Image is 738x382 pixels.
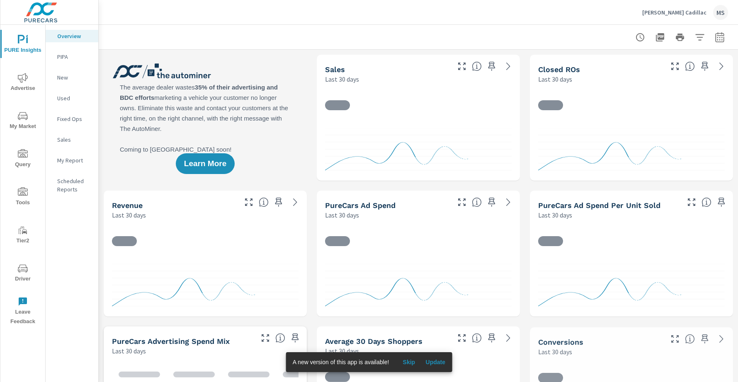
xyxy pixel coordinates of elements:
button: Learn More [176,153,235,174]
p: Fixed Ops [57,115,92,123]
h5: Average 30 Days Shoppers [325,337,422,346]
span: Total cost of media for all PureCars channels for the selected dealership group over the selected... [472,197,482,207]
div: Used [46,92,98,104]
a: See more details in report [289,196,302,209]
p: PIPA [57,53,92,61]
button: "Export Report to PDF" [652,29,668,46]
p: My Report [57,156,92,164]
span: Learn More [184,160,226,167]
p: Last 30 days [112,346,146,356]
span: Query [3,149,43,169]
button: Make Fullscreen [242,196,255,209]
div: Scheduled Reports [46,175,98,196]
p: Last 30 days [538,210,572,220]
h5: PureCars Ad Spend Per Unit Sold [538,201,660,210]
span: Tier2 [3,225,43,246]
p: Used [57,94,92,102]
div: New [46,71,98,84]
span: The number of dealer-specified goals completed by a visitor. [Source: This data is provided by th... [685,334,695,344]
div: My Report [46,154,98,167]
a: See more details in report [502,331,515,345]
span: Save this to your personalized report [289,331,302,345]
button: Make Fullscreen [455,331,469,345]
p: Last 30 days [112,210,146,220]
h5: PureCars Advertising Spend Mix [112,337,230,346]
p: Last 30 days [325,74,359,84]
button: Skip [396,355,422,369]
span: My Market [3,111,43,131]
span: Leave Feedback [3,297,43,326]
a: See more details in report [502,196,515,209]
p: Last 30 days [538,74,572,84]
div: Sales [46,133,98,146]
p: Overview [57,32,92,40]
h5: Conversions [538,338,583,346]
button: Make Fullscreen [668,332,682,346]
button: Print Report [672,29,688,46]
div: Fixed Ops [46,113,98,125]
span: Update [425,358,445,366]
button: Make Fullscreen [259,331,272,345]
p: Last 30 days [538,347,572,357]
h5: Sales [325,65,345,74]
span: A rolling 30 day total of daily Shoppers on the dealership website, averaged over the selected da... [472,333,482,343]
span: Save this to your personalized report [485,196,498,209]
p: Last 30 days [325,210,359,220]
span: Save this to your personalized report [698,332,711,346]
span: Advertise [3,73,43,93]
span: This table looks at how you compare to the amount of budget you spend per channel as opposed to y... [275,333,285,343]
button: Make Fullscreen [685,196,698,209]
span: A new version of this app is available! [293,359,389,365]
span: Save this to your personalized report [485,331,498,345]
button: Make Fullscreen [455,60,469,73]
p: Last 30 days [325,346,359,356]
button: Update [422,355,449,369]
p: [PERSON_NAME] Cadillac [642,9,706,16]
a: See more details in report [715,60,728,73]
p: Sales [57,135,92,144]
span: Tools [3,187,43,208]
span: Number of Repair Orders Closed by the selected dealership group over the selected time range. [So... [685,61,695,71]
button: Apply Filters [692,29,708,46]
span: Save this to your personalized report [272,196,285,209]
h5: Revenue [112,201,143,210]
div: Overview [46,30,98,42]
h5: Closed ROs [538,65,580,74]
span: Total sales revenue over the selected date range. [Source: This data is sourced from the dealer’s... [259,197,269,207]
a: See more details in report [715,332,728,346]
div: MS [713,5,728,20]
span: Save this to your personalized report [485,60,498,73]
span: Save this to your personalized report [715,196,728,209]
span: Number of vehicles sold by the dealership over the selected date range. [Source: This data is sou... [472,61,482,71]
p: Scheduled Reports [57,177,92,193]
span: Driver [3,264,43,284]
div: nav menu [0,25,45,330]
div: PIPA [46,51,98,63]
h5: PureCars Ad Spend [325,201,396,210]
span: Skip [399,358,419,366]
span: Average cost of advertising per each vehicle sold at the dealer over the selected date range. The... [702,197,711,207]
a: See more details in report [502,60,515,73]
span: PURE Insights [3,35,43,55]
p: New [57,73,92,82]
button: Make Fullscreen [455,196,469,209]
